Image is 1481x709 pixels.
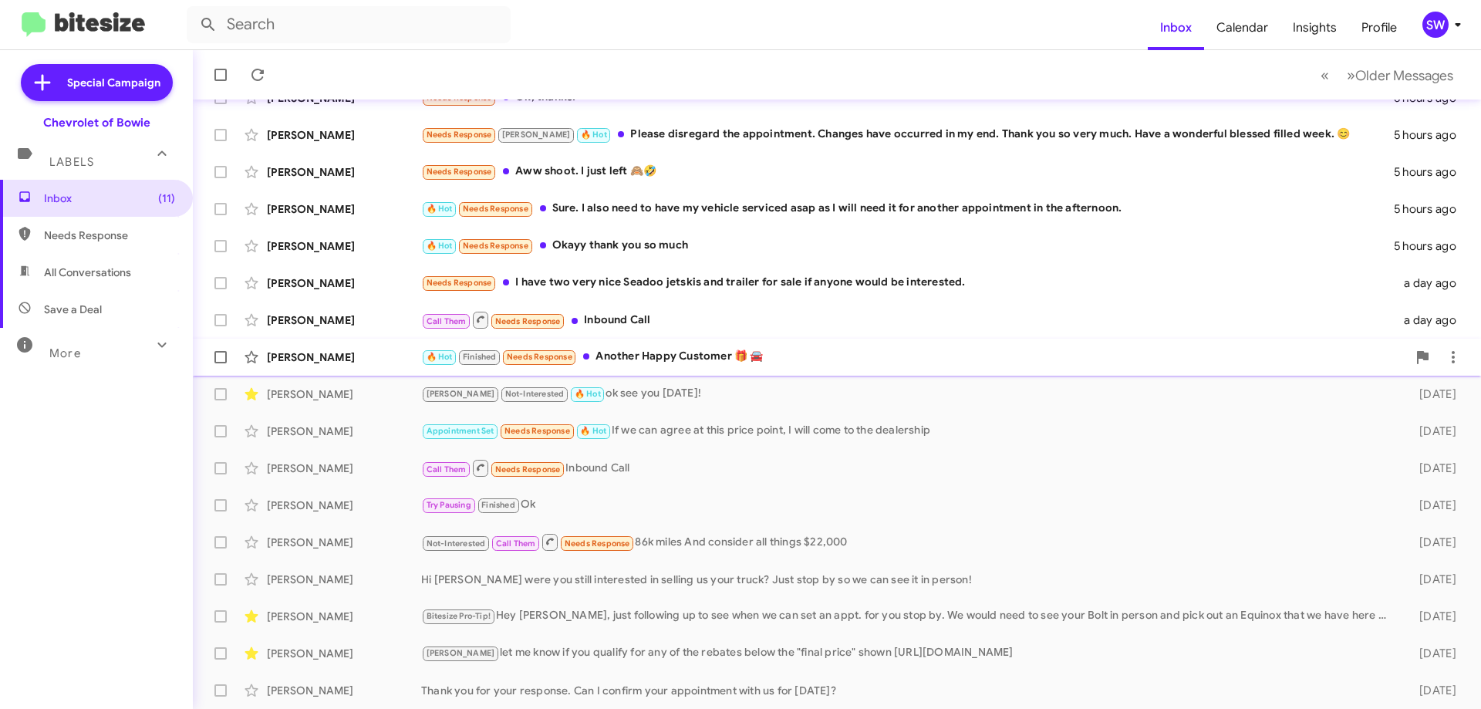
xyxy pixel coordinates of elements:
a: Profile [1349,5,1409,50]
span: 🔥 Hot [427,352,453,362]
div: [PERSON_NAME] [267,127,421,143]
div: 5 hours ago [1394,164,1469,180]
div: [PERSON_NAME] [267,609,421,624]
div: [DATE] [1395,461,1469,476]
div: [PERSON_NAME] [267,461,421,476]
span: 🔥 Hot [427,204,453,214]
span: Not-Interested [505,389,565,399]
span: (11) [158,191,175,206]
span: Appointment Set [427,426,494,436]
button: SW [1409,12,1464,38]
div: 5 hours ago [1394,127,1469,143]
span: Needs Response [427,130,492,140]
span: 🔥 Hot [580,426,606,436]
button: Next [1338,59,1462,91]
span: Needs Response [44,228,175,243]
div: Ok [421,496,1395,514]
div: Another Happy Customer 🎁 🚘 [421,348,1407,366]
div: [PERSON_NAME] [267,683,421,698]
span: 🔥 Hot [581,130,607,140]
span: Save a Deal [44,302,102,317]
div: Hi [PERSON_NAME] were you still interested in selling us your truck? Just stop by so we can see i... [421,572,1395,587]
div: [PERSON_NAME] [267,646,421,661]
span: 🔥 Hot [575,389,601,399]
span: All Conversations [44,265,131,280]
div: [DATE] [1395,498,1469,513]
div: [PERSON_NAME] [267,201,421,217]
div: [DATE] [1395,609,1469,624]
span: 🔥 Hot [427,241,453,251]
div: a day ago [1395,312,1469,328]
div: [PERSON_NAME] [267,424,421,439]
div: 5 hours ago [1394,238,1469,254]
div: [PERSON_NAME] [267,535,421,550]
div: [PERSON_NAME] [267,238,421,254]
span: « [1321,66,1329,85]
div: 5 hours ago [1394,201,1469,217]
span: Needs Response [495,464,561,474]
div: Aww shoot. I just left 🙈🤣 [421,163,1394,181]
a: Insights [1280,5,1349,50]
div: [PERSON_NAME] [267,572,421,587]
span: Needs Response [427,167,492,177]
div: Inbound Call [421,310,1395,329]
span: [PERSON_NAME] [502,130,571,140]
div: [PERSON_NAME] [267,312,421,328]
div: 86k miles And consider all things $22,000 [421,532,1395,552]
div: Inbound Call [421,458,1395,478]
span: Try Pausing [427,500,471,510]
div: If we can agree at this price point, I will come to the dealership [421,422,1395,440]
div: ok see you [DATE]! [421,385,1395,403]
div: Chevrolet of Bowie [43,115,150,130]
span: Calendar [1204,5,1280,50]
div: [DATE] [1395,646,1469,661]
div: [DATE] [1395,424,1469,439]
div: a day ago [1395,275,1469,291]
div: Okayy thank you so much [421,237,1394,255]
span: Needs Response [427,278,492,288]
div: [PERSON_NAME] [267,275,421,291]
div: SW [1422,12,1449,38]
button: Previous [1311,59,1338,91]
span: Special Campaign [67,75,160,90]
span: Not-Interested [427,539,486,549]
div: [PERSON_NAME] [267,498,421,513]
span: Labels [49,155,94,169]
span: Needs Response [507,352,572,362]
div: [PERSON_NAME] [267,349,421,365]
div: [DATE] [1395,387,1469,402]
span: Finished [481,500,515,510]
div: [PERSON_NAME] [267,387,421,402]
span: Needs Response [504,426,570,436]
input: Search [187,6,511,43]
span: Needs Response [495,316,561,326]
span: Bitesize Pro-Tip! [427,611,491,621]
a: Inbox [1148,5,1204,50]
span: Needs Response [463,241,528,251]
span: Finished [463,352,497,362]
span: » [1347,66,1355,85]
div: Thank you for your response. Can I confirm your appointment with us for [DATE]? [421,683,1395,698]
div: Please disregard the appointment. Changes have occurred in my end. Thank you so very much. Have a... [421,126,1394,143]
nav: Page navigation example [1312,59,1462,91]
div: [DATE] [1395,683,1469,698]
span: Needs Response [565,539,630,549]
span: [PERSON_NAME] [427,389,495,399]
span: Call Them [427,464,467,474]
div: I have two very nice Seadoo jetskis and trailer for sale if anyone would be interested. [421,274,1395,292]
span: [PERSON_NAME] [427,648,495,658]
div: [DATE] [1395,572,1469,587]
div: [PERSON_NAME] [267,164,421,180]
span: Call Them [496,539,536,549]
div: [DATE] [1395,535,1469,550]
a: Special Campaign [21,64,173,101]
span: More [49,346,81,360]
span: Needs Response [463,204,528,214]
div: let me know if you qualify for any of the rebates below the "final price" shown [URL][DOMAIN_NAME] [421,644,1395,662]
div: Hey [PERSON_NAME], just following up to see when we can set an appt. for you stop by. We would ne... [421,607,1395,625]
div: Sure. I also need to have my vehicle serviced asap as I will need it for another appointment in t... [421,200,1394,218]
span: Call Them [427,316,467,326]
